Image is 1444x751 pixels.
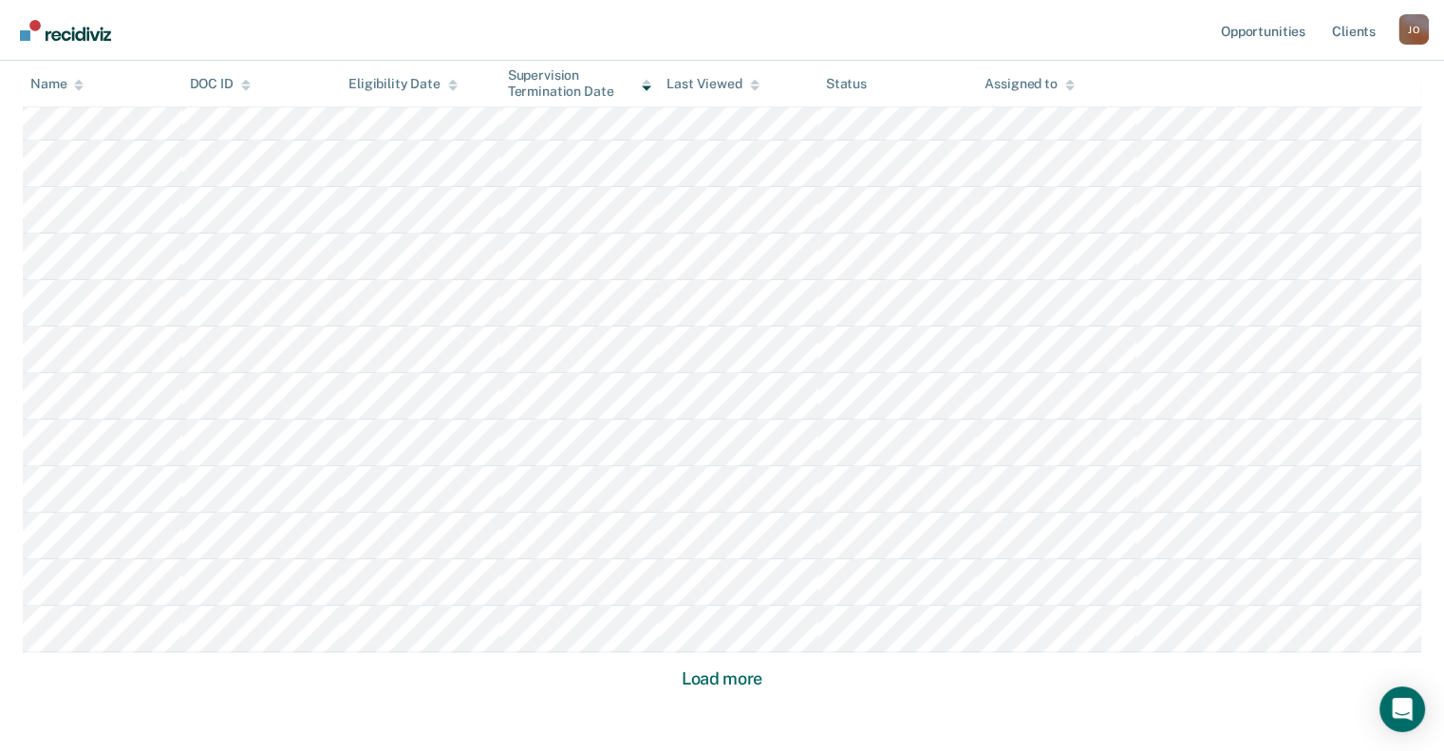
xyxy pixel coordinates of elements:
[348,76,458,92] div: Eligibility Date
[508,67,652,100] div: Supervision Termination Date
[666,76,759,92] div: Last Viewed
[676,667,768,690] button: Load more
[1398,14,1429,45] button: Profile dropdown button
[1379,686,1425,732] div: Open Intercom Messenger
[30,76,84,92] div: Name
[985,76,1074,92] div: Assigned to
[190,76,251,92] div: DOC ID
[1398,14,1429,45] div: J O
[20,20,111,41] img: Recidiviz
[826,76,867,92] div: Status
